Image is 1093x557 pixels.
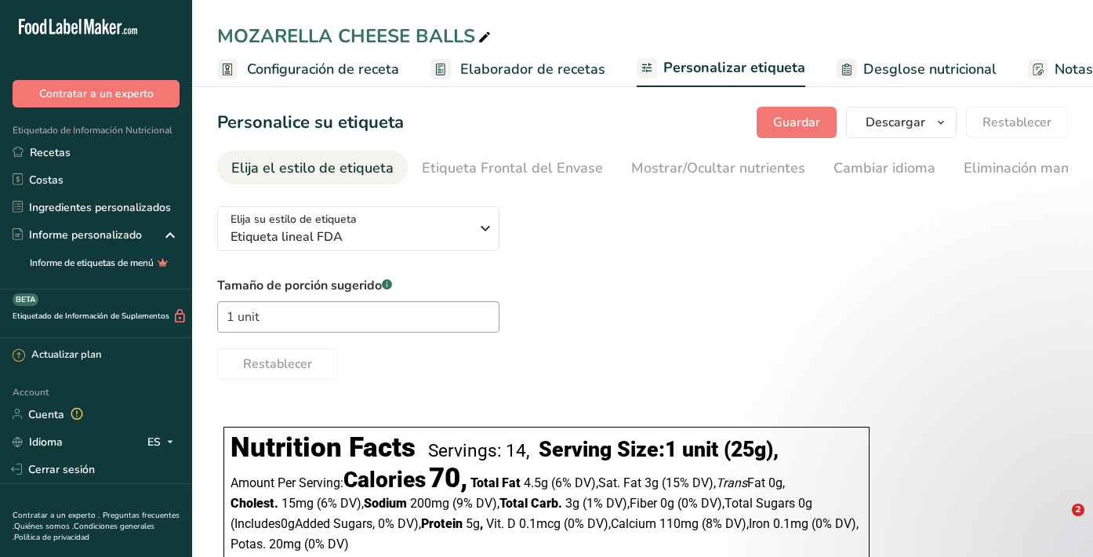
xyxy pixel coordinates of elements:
a: Política de privacidad [14,532,89,543]
span: 0.1mg [773,516,808,531]
span: , [608,516,611,531]
span: , [480,516,483,531]
span: , [596,475,598,490]
span: Restablecer [243,355,312,373]
button: Contratar a un experto [13,80,180,107]
span: 5g [466,516,480,531]
span: Potas. [231,537,266,552]
div: Serving Size: , [539,437,779,462]
span: ‏(0% DV) [564,516,611,531]
div: Nutrition Facts [231,431,416,464]
div: MOZARELLA CHEESE BALLS [217,22,494,50]
a: Preguntas frecuentes . [13,510,180,532]
a: Quiénes somos . [14,521,74,532]
button: Restablecer [217,348,338,380]
span: ‏(8% DV) [702,516,749,531]
span: ‏(9% DV) [452,496,499,511]
span: Total Sugars [724,496,795,511]
span: , [372,516,375,531]
span: , [497,496,499,511]
span: Vit. D [486,516,516,531]
span: ‏(6% DV) [317,496,364,511]
span: Sat. Fat [598,475,641,490]
span: , [361,496,364,511]
span: , [714,475,716,490]
span: Total Carb. [499,496,562,511]
div: Servings: 14, [428,440,529,461]
span: 20mg [269,537,301,552]
label: Tamaño de porción sugerido [217,276,499,295]
span: 0g [768,475,783,490]
span: , [419,516,421,531]
span: Elaborador de recetas [460,59,605,80]
div: Actualizar plan [13,348,101,363]
span: Total Fat [470,475,521,490]
span: , [746,516,749,531]
a: Idioma [13,428,63,456]
div: Amount Per Serving: [231,470,467,492]
span: Calcium [611,516,656,531]
span: ‏(15% DV) [662,475,716,490]
span: Guardar [773,113,820,132]
span: 70, [429,462,467,494]
span: ‏(0% DV) [304,537,349,552]
a: Elaborador de recetas [430,52,605,87]
span: , [856,516,859,531]
span: 15mg [281,496,314,511]
span: , [783,475,785,490]
span: Personalizar etiqueta [663,57,805,78]
a: Configuración de receta [217,52,399,87]
div: Mostrar/Ocultar nutrientes [631,158,805,179]
span: ‏0% DV) [378,516,421,531]
span: Configuración de receta [247,59,399,80]
button: Elija su estilo de etiqueta Etiqueta lineal FDA [217,206,499,251]
span: Fiber [630,496,657,511]
button: Guardar [757,107,837,138]
iframe: Intercom live chat [1040,504,1077,541]
div: Elija el estilo de etiqueta [231,158,394,179]
span: 3g [645,475,659,490]
span: Iron [749,516,770,531]
span: ‏(6% DV) [551,475,598,490]
i: Trans [716,475,747,490]
span: 1 unit (25g) [665,437,773,462]
span: Cholest. [231,496,278,511]
span: ‏(0% DV) [677,496,724,511]
a: Contratar a un experto . [13,510,100,521]
span: , [627,496,630,511]
span: 110mg [659,516,699,531]
span: 4.5g [524,475,548,490]
div: Informe personalizado [13,227,142,243]
span: 200mg [410,496,449,511]
span: 3g [565,496,579,511]
a: Desglose nutricional [837,52,997,87]
span: Etiqueta lineal FDA [231,228,470,246]
span: Desglose nutricional [863,59,997,80]
button: Descargar [846,107,957,138]
span: Protein [421,516,463,531]
div: ES [147,432,180,451]
span: Includes Added Sugars [231,516,375,531]
a: Personalizar etiqueta [637,50,805,88]
span: Restablecer [982,113,1051,132]
div: BETA [13,293,38,306]
button: Restablecer [966,107,1068,138]
span: Sodium [364,496,407,511]
span: 0g [281,516,295,531]
a: Condiciones generales . [13,521,154,543]
h1: Personalice su etiqueta [217,110,404,136]
span: Elija su estilo de etiqueta [231,211,357,228]
span: 2 [1072,504,1084,516]
span: Fat [716,475,765,490]
div: Etiqueta Frontal del Envase [422,158,603,179]
span: Calories [343,467,426,493]
span: 0.1mcg [519,516,561,531]
span: 0g [660,496,674,511]
span: ‏(0% DV) [812,516,859,531]
span: Descargar [866,113,925,132]
div: Cambiar idioma [833,158,935,179]
span: ‏(1% DV) [583,496,630,511]
span: ( [231,516,234,531]
span: , [722,496,724,511]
